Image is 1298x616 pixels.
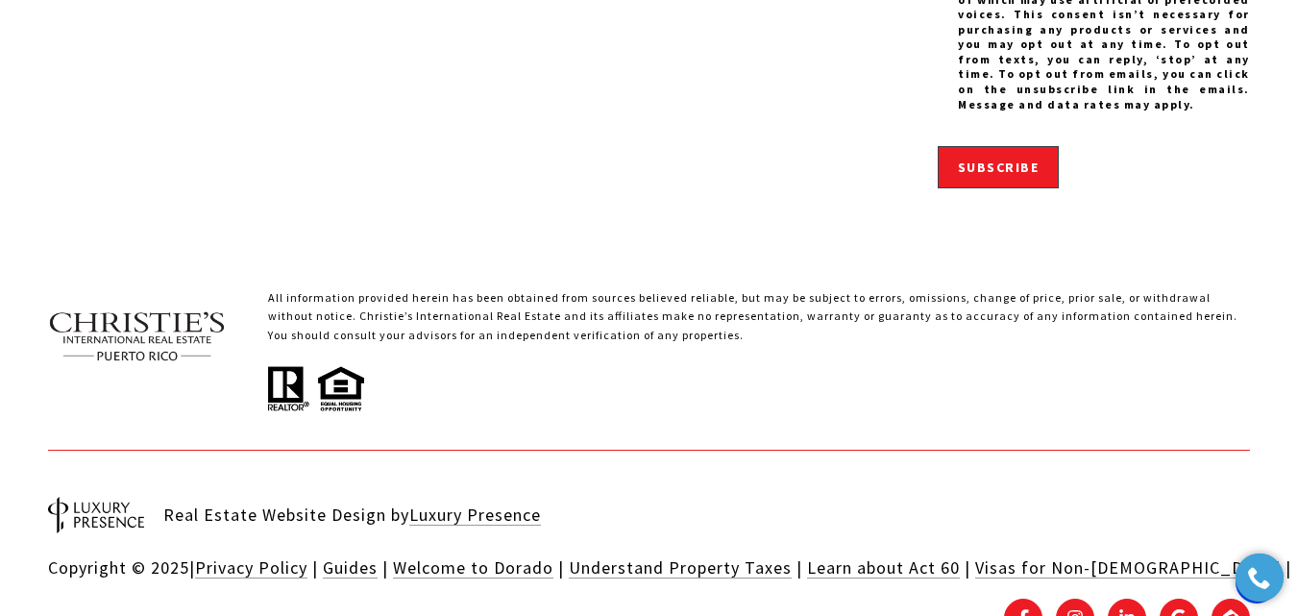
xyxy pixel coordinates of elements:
span: 2025 [151,556,189,579]
a: Learn about Act 60 - open in a new tab [807,556,960,579]
button: Subscribe [938,146,1060,188]
a: Luxury Presence - open in a new tab [409,504,541,526]
span: | [796,556,802,579]
img: Real Estate Website Design by [48,497,144,533]
a: Understand Property Taxes - open in a new tab [569,556,792,579]
a: Welcome to Dorado - open in a new tab [393,556,553,579]
span: | [965,556,970,579]
a: Visas for Non-US Citizens - open in a new tab [975,556,1281,579]
span: Copyright © [48,556,146,579]
div: Real Estate Website Design by [163,494,541,537]
a: Privacy Policy [195,556,307,579]
img: Christie's International Real Estate text transparent background [48,288,227,384]
span: | [558,556,564,579]
a: Guides [323,556,378,579]
span: Subscribe [958,159,1040,176]
span: | [382,556,388,579]
p: All information provided herein has been obtained from sources believed reliable, but may be subj... [268,288,1250,362]
img: All information provided herein has been obtained from sources believed reliable, but may be subj... [268,362,364,412]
